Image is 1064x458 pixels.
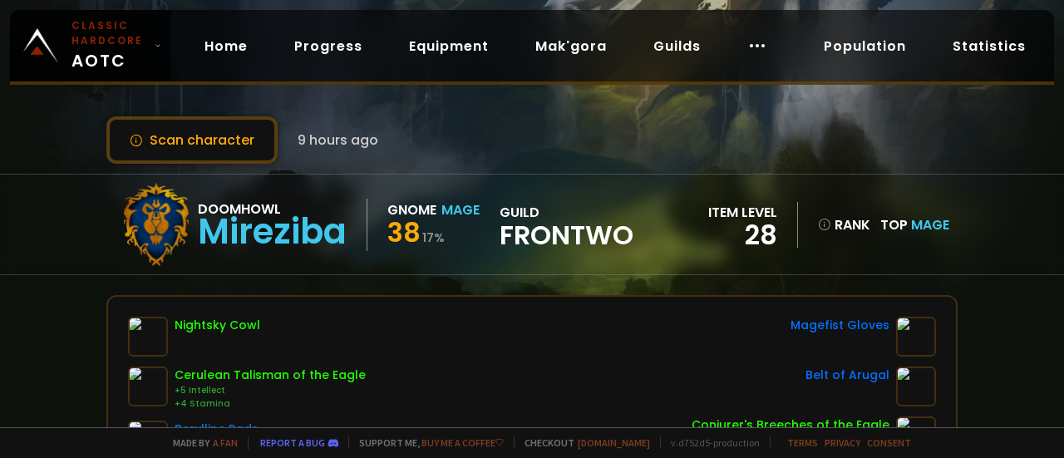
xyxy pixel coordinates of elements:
span: 38 [387,214,421,251]
div: Conjurer's Breeches of the Eagle [692,416,889,434]
div: item level [708,202,777,223]
a: Progress [281,29,376,63]
small: Classic Hardcore [71,18,148,48]
div: Top [880,214,949,235]
div: +5 Intellect [175,384,366,397]
img: item-12019 [128,367,168,406]
div: Belt of Arugal [805,367,889,384]
a: [DOMAIN_NAME] [578,436,650,449]
div: Doomhowl [198,199,347,219]
a: Mak'gora [522,29,620,63]
span: Made by [163,436,238,449]
img: item-6392 [896,367,936,406]
a: Privacy [825,436,860,449]
div: Mireziba [198,219,347,244]
small: 17 % [422,229,445,246]
div: rank [818,214,870,235]
a: Classic HardcoreAOTC [10,10,171,81]
div: guild [500,202,633,248]
span: Checkout [514,436,650,449]
div: Cerulean Talisman of the Eagle [175,367,366,384]
a: Terms [787,436,818,449]
a: Buy me a coffee [421,436,504,449]
a: Guilds [640,29,714,63]
span: 9 hours ago [298,130,378,150]
a: Report a bug [260,436,325,449]
div: Nightsky Cowl [175,317,260,334]
span: v. d752d5 - production [660,436,760,449]
span: Mage [911,215,949,234]
a: Equipment [396,29,502,63]
a: Population [810,29,919,63]
div: 28 [708,223,777,248]
span: AOTC [71,18,148,73]
div: +4 Stamina [175,397,366,411]
img: item-12977 [896,317,936,357]
a: Statistics [939,29,1039,63]
span: Frontwo [500,223,633,248]
div: Berylline Pads [175,421,259,438]
div: Mage [441,199,480,220]
span: Support me, [348,436,504,449]
a: Home [191,29,261,63]
div: Magefist Gloves [791,317,889,334]
a: Consent [867,436,911,449]
img: item-4039 [128,317,168,357]
button: Scan character [106,116,278,164]
div: Gnome [387,199,436,220]
a: a fan [213,436,238,449]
